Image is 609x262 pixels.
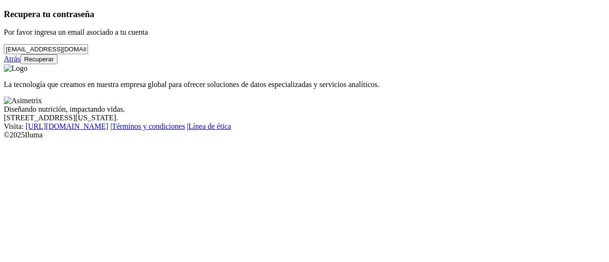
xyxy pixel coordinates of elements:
p: La tecnología que creamos en nuestra empresa global para ofrecer soluciones de datos especializad... [4,80,605,89]
img: Asimetrix [4,97,42,105]
div: [STREET_ADDRESS][US_STATE]. [4,114,605,122]
a: Términos y condiciones [112,122,185,130]
button: Recuperar [20,54,58,64]
input: Tu correo [4,44,88,54]
div: © 2025 Iluma [4,131,605,139]
a: Línea de ética [188,122,231,130]
img: Logo [4,64,28,73]
h3: Recupera tu contraseña [4,9,605,19]
a: Atrás [4,55,20,63]
p: Por favor ingresa un email asociado a tu cuenta [4,28,605,37]
a: [URL][DOMAIN_NAME] [26,122,108,130]
div: Visita : | | [4,122,605,131]
div: Diseñando nutrición, impactando vidas. [4,105,605,114]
